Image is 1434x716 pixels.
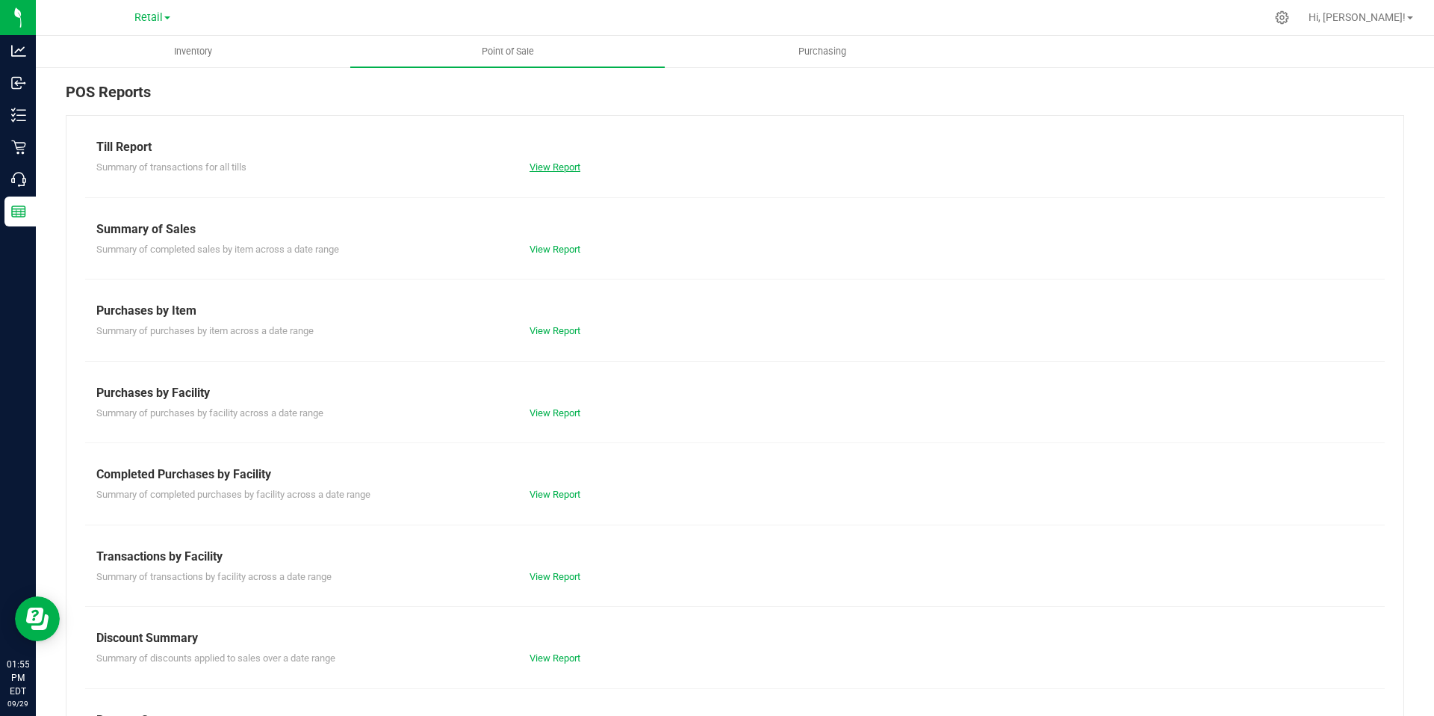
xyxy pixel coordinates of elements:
[7,698,29,709] p: 09/29
[96,629,1374,647] div: Discount Summary
[530,652,580,664] a: View Report
[96,571,332,582] span: Summary of transactions by facility across a date range
[11,108,26,123] inline-svg: Inventory
[96,325,314,336] span: Summary of purchases by item across a date range
[665,36,979,67] a: Purchasing
[96,652,335,664] span: Summary of discounts applied to sales over a date range
[7,658,29,698] p: 01:55 PM EDT
[530,244,580,255] a: View Report
[1273,10,1291,25] div: Manage settings
[96,466,1374,484] div: Completed Purchases by Facility
[96,220,1374,238] div: Summary of Sales
[134,11,163,24] span: Retail
[36,36,350,67] a: Inventory
[96,161,246,173] span: Summary of transactions for all tills
[96,489,370,500] span: Summary of completed purchases by facility across a date range
[96,384,1374,402] div: Purchases by Facility
[350,36,665,67] a: Point of Sale
[530,571,580,582] a: View Report
[530,407,580,419] a: View Report
[11,43,26,58] inline-svg: Analytics
[530,161,580,173] a: View Report
[778,45,866,58] span: Purchasing
[96,302,1374,320] div: Purchases by Item
[96,407,323,419] span: Summary of purchases by facility across a date range
[66,81,1404,115] div: POS Reports
[530,325,580,336] a: View Report
[154,45,232,58] span: Inventory
[96,244,339,255] span: Summary of completed sales by item across a date range
[96,548,1374,566] div: Transactions by Facility
[96,138,1374,156] div: Till Report
[530,489,580,500] a: View Report
[462,45,554,58] span: Point of Sale
[15,596,60,641] iframe: Resource center
[11,75,26,90] inline-svg: Inbound
[11,172,26,187] inline-svg: Call Center
[11,204,26,219] inline-svg: Reports
[11,140,26,155] inline-svg: Retail
[1309,11,1406,23] span: Hi, [PERSON_NAME]!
